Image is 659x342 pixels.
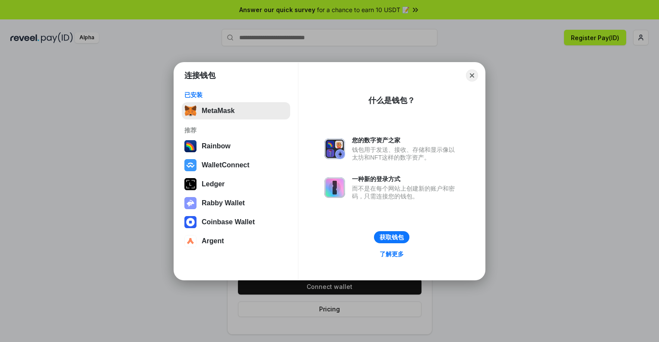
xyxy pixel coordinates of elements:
img: svg+xml,%3Csvg%20width%3D%2228%22%20height%3D%2228%22%20viewBox%3D%220%200%2028%2028%22%20fill%3D... [184,216,196,228]
button: Rabby Wallet [182,195,290,212]
button: Ledger [182,176,290,193]
div: 一种新的登录方式 [352,175,459,183]
a: 了解更多 [374,248,409,260]
button: WalletConnect [182,157,290,174]
div: Rabby Wallet [202,199,245,207]
img: svg+xml,%3Csvg%20width%3D%2228%22%20height%3D%2228%22%20viewBox%3D%220%200%2028%2028%22%20fill%3D... [184,159,196,171]
div: MetaMask [202,107,234,115]
div: Coinbase Wallet [202,218,255,226]
img: svg+xml,%3Csvg%20xmlns%3D%22http%3A%2F%2Fwww.w3.org%2F2000%2Fsvg%22%20fill%3D%22none%22%20viewBox... [184,197,196,209]
div: 获取钱包 [380,233,404,241]
img: svg+xml,%3Csvg%20xmlns%3D%22http%3A%2F%2Fwww.w3.org%2F2000%2Fsvg%22%20fill%3D%22none%22%20viewBox... [324,138,345,159]
button: Argent [182,232,290,250]
img: svg+xml,%3Csvg%20xmlns%3D%22http%3A%2F%2Fwww.w3.org%2F2000%2Fsvg%22%20width%3D%2228%22%20height%3... [184,178,196,190]
div: 了解更多 [380,250,404,258]
img: svg+xml,%3Csvg%20fill%3D%22none%22%20height%3D%2233%22%20viewBox%3D%220%200%2035%2033%22%20width%... [184,105,196,117]
img: svg+xml,%3Csvg%20width%3D%22120%22%20height%3D%22120%22%20viewBox%3D%220%200%20120%20120%22%20fil... [184,140,196,152]
div: WalletConnect [202,161,250,169]
div: Rainbow [202,142,231,150]
div: 而不是在每个网站上创建新的账户和密码，只需连接您的钱包。 [352,185,459,200]
div: Argent [202,237,224,245]
button: MetaMask [182,102,290,119]
button: 获取钱包 [374,231,409,243]
div: 您的数字资产之家 [352,136,459,144]
button: Coinbase Wallet [182,213,290,231]
h1: 连接钱包 [184,70,215,81]
button: Rainbow [182,138,290,155]
div: 推荐 [184,126,288,134]
div: 什么是钱包？ [368,95,415,106]
img: svg+xml,%3Csvg%20xmlns%3D%22http%3A%2F%2Fwww.w3.org%2F2000%2Fsvg%22%20fill%3D%22none%22%20viewBox... [324,177,345,198]
div: 钱包用于发送、接收、存储和显示像以太坊和NFT这样的数字资产。 [352,146,459,161]
button: Close [466,69,478,82]
img: svg+xml,%3Csvg%20width%3D%2228%22%20height%3D%2228%22%20viewBox%3D%220%200%2028%2028%22%20fill%3D... [184,235,196,247]
div: Ledger [202,180,225,188]
div: 已安装 [184,91,288,99]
